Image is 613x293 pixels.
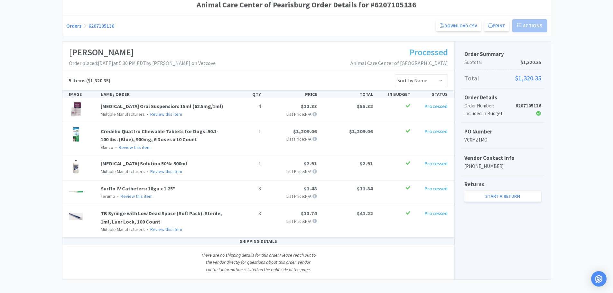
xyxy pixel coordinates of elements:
[114,144,118,150] span: •
[146,226,149,232] span: •
[229,185,261,193] p: 8
[376,91,413,98] div: IN BUDGET
[413,91,450,98] div: STATUS
[436,20,481,31] a: Download CSV
[69,59,216,68] p: Order placed: [DATE] at 5:30 PM EDT by [PERSON_NAME] on Vetcove
[69,77,85,84] span: 5 Items
[266,218,317,225] p: List Price: N/A
[229,209,261,218] p: 3
[101,169,145,174] span: Multiple Manufacturers
[464,73,541,83] p: Total
[424,128,448,134] span: Processed
[150,111,182,117] a: Review this item
[357,210,373,216] span: $41.22
[349,128,373,134] span: $1,209.06
[66,23,81,29] a: Orders
[101,160,187,167] a: [MEDICAL_DATA] Solution 50%: 500ml
[266,111,317,118] p: List Price: N/A
[101,226,145,232] span: Multiple Manufacturers
[464,180,541,189] h5: Returns
[101,103,223,109] a: [MEDICAL_DATA] Oral Suspension: 15ml (62.5mg/1ml)
[69,209,83,224] img: 3f52ba645d954733abb14e68b58664b5_196265.jpeg
[229,102,261,111] p: 4
[304,160,317,167] span: $2.91
[357,103,373,109] span: $55.32
[484,20,509,31] button: Print
[301,103,317,109] span: $13.83
[409,46,448,58] span: Processed
[515,73,541,83] span: $1,320.35
[101,128,218,143] a: Credelio Quattro Chewable Tablets for Dogs: 50.1-100 lbs. (Blue), 900mg, 6 Doses x 10 Count
[69,185,83,199] img: dcdcbda8f72b46199f7bb70d59a9858b_67092.jpeg
[69,160,83,174] img: 785d58aa814b4d8ea9379208a526b59c_56167.jpeg
[229,127,261,136] p: 1
[424,210,448,216] span: Processed
[116,193,120,199] span: •
[424,160,448,167] span: Processed
[464,162,541,170] p: [PHONE_NUMBER]
[101,111,145,117] span: Multiple Manufacturers
[201,252,316,272] i: There are no shipping details for this order. Please reach out to the vendor directly for questio...
[320,91,376,98] div: TOTAL
[62,238,454,245] div: SHIPPING DETAILS
[66,91,98,98] div: IMAGE
[360,160,373,167] span: $2.91
[150,226,182,232] a: Review this item
[304,185,317,192] span: $1.48
[350,59,448,68] p: Animal Care Center of [GEOGRAPHIC_DATA]
[266,193,317,200] p: List Price: N/A
[464,110,515,117] div: Included in Budget:
[464,136,541,144] p: VC0MZ1MO
[464,93,541,102] h5: Order Details
[521,59,541,66] span: $1,320.35
[293,128,317,134] span: $1,209.06
[69,102,83,116] img: 927aa15bc30e4f938c268ab41272f60d_494029.jpeg
[229,160,261,168] p: 1
[101,185,175,192] a: Surflo IV Catheters: 18ga x 1.25"
[146,111,149,117] span: •
[69,77,110,85] h5: ($1,320.35)
[69,45,216,60] h1: [PERSON_NAME]
[515,103,541,109] strong: 6207105136
[121,193,153,199] a: Review this item
[101,193,115,199] span: Terumo
[264,91,320,98] div: PRICE
[464,154,541,162] h5: Vendor Contact Info
[226,91,264,98] div: QTY
[591,271,607,287] div: Open Intercom Messenger
[464,50,541,59] h5: Order Summary
[357,185,373,192] span: $11.84
[266,168,317,175] p: List Price: N/A
[424,185,448,192] span: Processed
[301,210,317,216] span: $13.74
[266,135,317,142] p: List Price: N/A
[98,91,226,98] div: NAME / ORDER
[88,23,114,29] a: 6207105136
[464,127,541,136] h5: PO Number
[69,127,83,142] img: 1425c5ad42cb48dcaa806bdb79a31547_777239.jpeg
[424,103,448,109] span: Processed
[101,210,222,225] a: TB Syringe with Low Dead Space (Soft Pack): Sterile, 1ml, Luer Lock, 100 Count
[464,59,541,66] p: Subtotal
[101,144,113,150] span: Elanco
[146,169,149,174] span: •
[464,102,515,110] div: Order Number:
[119,144,151,150] a: Review this item
[464,191,541,202] a: Start a Return
[150,169,182,174] a: Review this item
